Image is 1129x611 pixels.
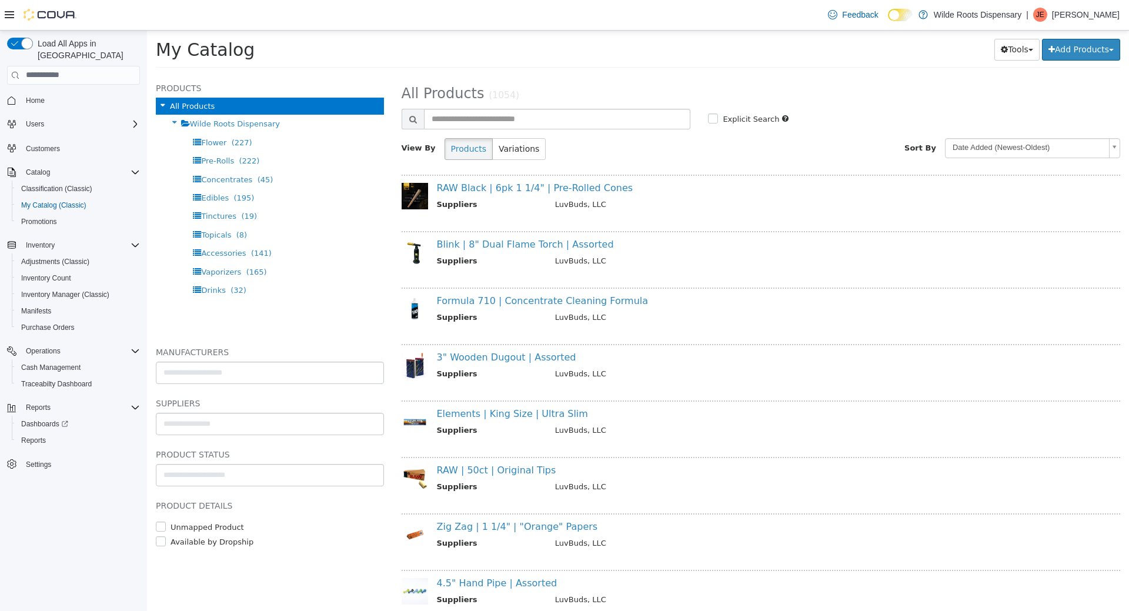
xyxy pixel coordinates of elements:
span: Edibles [54,163,82,172]
button: Variations [345,108,399,129]
button: Adjustments (Classic) [12,253,145,270]
a: Inventory Count [16,271,76,285]
a: Settings [21,458,56,472]
h5: Products [9,51,237,65]
span: Dashboards [16,417,140,431]
span: JE [1036,8,1044,22]
nav: Complex example [7,87,140,503]
span: Inventory Manager (Classic) [16,288,140,302]
h5: Suppliers [9,366,237,380]
th: Suppliers [290,281,399,296]
span: Settings [21,457,140,472]
button: Customers [2,139,145,156]
span: Purchase Orders [16,320,140,335]
a: Zig Zag | 1 1/4" | "Orange" Papers [290,490,451,502]
span: Classification (Classic) [21,184,92,193]
button: Operations [21,344,65,358]
td: LuvBuds, LLC [399,563,947,578]
span: Reports [16,433,140,448]
a: Purchase Orders [16,320,79,335]
button: Inventory Manager (Classic) [12,286,145,303]
button: Classification (Classic) [12,181,145,197]
span: Vaporizers [54,237,94,246]
p: Wilde Roots Dispensary [934,8,1021,22]
span: Pre-Rolls [54,126,87,135]
button: Home [2,92,145,109]
td: LuvBuds, LLC [399,394,947,409]
span: Operations [21,344,140,358]
span: Customers [21,141,140,155]
th: Suppliers [290,338,399,352]
img: 150 [255,265,281,292]
a: Manifests [16,304,56,318]
span: (222) [92,126,112,135]
button: Users [21,117,49,131]
label: Explicit Search [573,83,632,95]
span: (227) [85,108,105,116]
button: Inventory [21,238,59,252]
span: Home [21,93,140,108]
span: All Products [23,71,68,80]
button: Reports [2,399,145,416]
a: Feedback [823,3,883,26]
label: Unmapped Product [21,491,97,503]
a: Elements | King Size | Ultra Slim [290,378,441,389]
span: Topicals [54,200,84,209]
img: 150 [255,322,281,348]
span: My Catalog [9,9,108,29]
a: Dashboards [16,417,73,431]
img: 150 [255,378,281,405]
span: Traceabilty Dashboard [21,379,92,389]
button: Catalog [2,164,145,181]
button: Products [298,108,346,129]
span: My Catalog (Classic) [16,198,140,212]
span: Settings [26,460,51,469]
a: RAW Black | 6pk 1 1/4" | Pre-Rolled Cones [290,152,486,163]
button: Reports [12,432,145,449]
span: (45) [111,145,126,153]
a: My Catalog (Classic) [16,198,91,212]
span: Traceabilty Dashboard [16,377,140,391]
td: LuvBuds, LLC [399,338,947,352]
span: Users [26,119,44,129]
span: Cash Management [16,360,140,375]
button: Users [2,116,145,132]
img: 150 [255,435,281,461]
span: View By [255,113,289,122]
a: Promotions [16,215,62,229]
span: Manifests [21,306,51,316]
span: Catalog [26,168,50,177]
a: Customers [21,142,65,156]
th: Suppliers [290,450,399,465]
span: (32) [83,255,99,264]
button: Manifests [12,303,145,319]
span: Cash Management [21,363,81,372]
img: 150 [255,547,281,574]
img: 150 [255,152,281,179]
span: Sort By [757,113,789,122]
span: Promotions [16,215,140,229]
span: Customers [26,144,60,153]
span: Accessories [54,218,99,227]
span: Manifests [16,304,140,318]
span: (141) [104,218,125,227]
button: Inventory [2,237,145,253]
td: LuvBuds, LLC [399,507,947,522]
th: Suppliers [290,563,399,578]
button: Traceabilty Dashboard [12,376,145,392]
td: LuvBuds, LLC [399,168,947,183]
span: Catalog [21,165,140,179]
span: Dashboards [21,419,68,429]
span: Inventory Count [16,271,140,285]
button: Inventory Count [12,270,145,286]
button: Promotions [12,213,145,230]
span: Inventory Manager (Classic) [21,290,109,299]
span: Flower [54,108,79,116]
span: My Catalog (Classic) [21,201,86,210]
th: Suppliers [290,168,399,183]
span: Adjustments (Classic) [21,257,89,266]
button: My Catalog (Classic) [12,197,145,213]
a: Dashboards [12,416,145,432]
span: Purchase Orders [21,323,75,332]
